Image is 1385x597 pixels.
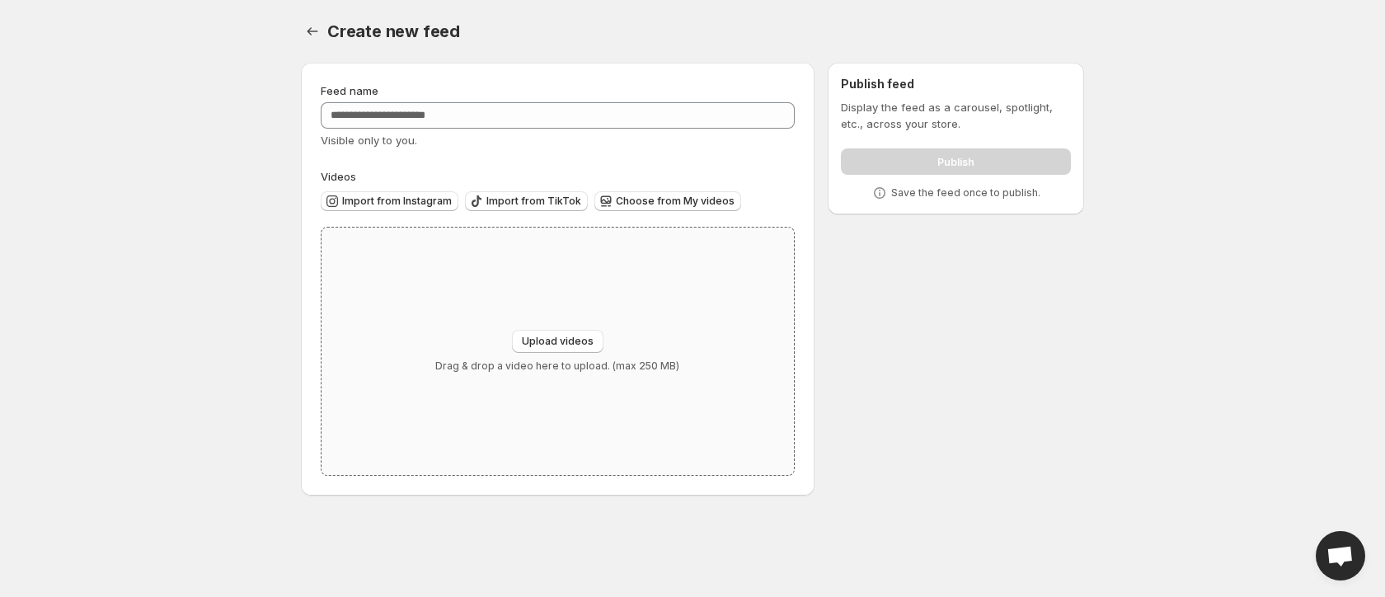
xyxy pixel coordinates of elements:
a: Open chat [1316,531,1365,581]
button: Settings [301,20,324,43]
button: Upload videos [512,330,603,353]
span: Create new feed [327,21,460,41]
p: Save the feed once to publish. [891,186,1040,200]
span: Upload videos [522,335,594,348]
button: Choose from My videos [594,191,741,211]
p: Drag & drop a video here to upload. (max 250 MB) [435,360,679,373]
span: Choose from My videos [616,195,735,208]
p: Display the feed as a carousel, spotlight, etc., across your store. [841,99,1071,132]
span: Videos [321,170,356,183]
span: Visible only to you. [321,134,417,147]
span: Feed name [321,84,378,97]
h2: Publish feed [841,76,1071,92]
button: Import from TikTok [465,191,588,211]
span: Import from TikTok [486,195,581,208]
button: Import from Instagram [321,191,458,211]
span: Import from Instagram [342,195,452,208]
